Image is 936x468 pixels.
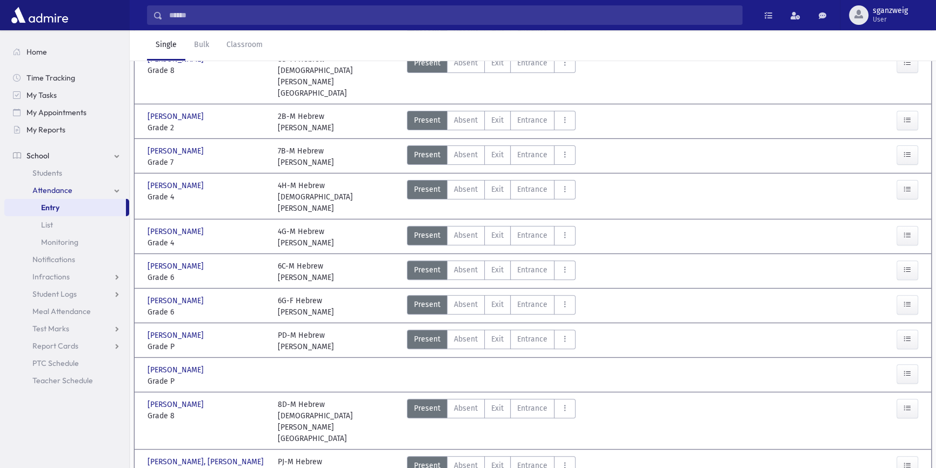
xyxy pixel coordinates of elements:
[517,115,547,126] span: Entrance
[517,57,547,69] span: Entrance
[41,237,78,247] span: Monitoring
[148,180,206,191] span: [PERSON_NAME]
[4,303,129,320] a: Meal Attendance
[4,69,129,86] a: Time Tracking
[517,403,547,414] span: Entrance
[4,320,129,337] a: Test Marks
[148,191,267,203] span: Grade 4
[4,86,129,104] a: My Tasks
[4,251,129,268] a: Notifications
[26,73,75,83] span: Time Tracking
[491,184,504,195] span: Exit
[32,358,79,368] span: PTC Schedule
[4,233,129,251] a: Monitoring
[407,54,576,99] div: AttTypes
[32,272,70,282] span: Infractions
[4,164,129,182] a: Students
[454,184,478,195] span: Absent
[414,149,440,161] span: Present
[414,57,440,69] span: Present
[26,47,47,57] span: Home
[185,30,218,61] a: Bulk
[491,264,504,276] span: Exit
[4,121,129,138] a: My Reports
[148,341,267,352] span: Grade P
[454,403,478,414] span: Absent
[491,57,504,69] span: Exit
[278,330,334,352] div: PD-M Hebrew [PERSON_NAME]
[148,122,267,133] span: Grade 2
[32,185,72,195] span: Attendance
[517,149,547,161] span: Entrance
[148,272,267,283] span: Grade 6
[278,399,397,444] div: 8D-M Hebrew [DEMOGRAPHIC_DATA][PERSON_NAME][GEOGRAPHIC_DATA]
[41,220,53,230] span: List
[414,299,440,310] span: Present
[148,237,267,249] span: Grade 4
[454,230,478,241] span: Absent
[454,299,478,310] span: Absent
[414,333,440,345] span: Present
[26,151,49,161] span: School
[163,5,742,25] input: Search
[491,403,504,414] span: Exit
[4,104,129,121] a: My Appointments
[148,65,267,76] span: Grade 8
[148,111,206,122] span: [PERSON_NAME]
[407,180,576,214] div: AttTypes
[4,337,129,355] a: Report Cards
[4,147,129,164] a: School
[4,216,129,233] a: List
[278,180,397,214] div: 4H-M Hebrew [DEMOGRAPHIC_DATA][PERSON_NAME]
[407,330,576,352] div: AttTypes
[278,54,397,99] div: 8D-M Hebrew [DEMOGRAPHIC_DATA][PERSON_NAME][GEOGRAPHIC_DATA]
[278,226,334,249] div: 4G-M Hebrew [PERSON_NAME]
[148,410,267,422] span: Grade 8
[414,230,440,241] span: Present
[4,182,129,199] a: Attendance
[9,4,71,26] img: AdmirePro
[278,295,334,318] div: 6G-F Hebrew [PERSON_NAME]
[491,299,504,310] span: Exit
[148,399,206,410] span: [PERSON_NAME]
[407,145,576,168] div: AttTypes
[407,111,576,133] div: AttTypes
[454,333,478,345] span: Absent
[873,15,908,24] span: User
[491,333,504,345] span: Exit
[491,230,504,241] span: Exit
[517,184,547,195] span: Entrance
[4,285,129,303] a: Student Logs
[454,57,478,69] span: Absent
[414,403,440,414] span: Present
[32,341,78,351] span: Report Cards
[148,157,267,168] span: Grade 7
[26,108,86,117] span: My Appointments
[4,43,129,61] a: Home
[148,295,206,306] span: [PERSON_NAME]
[414,264,440,276] span: Present
[32,306,91,316] span: Meal Attendance
[278,145,334,168] div: 7B-M Hebrew [PERSON_NAME]
[218,30,271,61] a: Classroom
[32,376,93,385] span: Teacher Schedule
[4,372,129,389] a: Teacher Schedule
[32,324,69,333] span: Test Marks
[26,90,57,100] span: My Tasks
[517,264,547,276] span: Entrance
[517,230,547,241] span: Entrance
[407,295,576,318] div: AttTypes
[454,149,478,161] span: Absent
[517,333,547,345] span: Entrance
[491,115,504,126] span: Exit
[4,355,129,372] a: PTC Schedule
[41,203,59,212] span: Entry
[148,260,206,272] span: [PERSON_NAME]
[32,255,75,264] span: Notifications
[517,299,547,310] span: Entrance
[148,376,267,387] span: Grade P
[148,364,206,376] span: [PERSON_NAME]
[32,168,62,178] span: Students
[414,184,440,195] span: Present
[148,226,206,237] span: [PERSON_NAME]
